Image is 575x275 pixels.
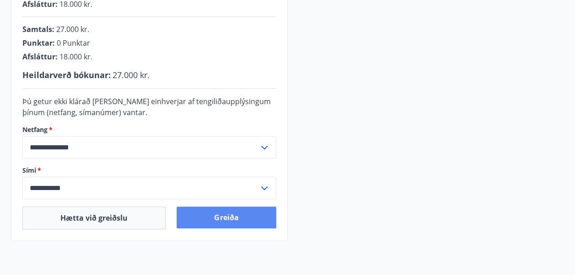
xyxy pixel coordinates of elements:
[22,52,58,62] span: Afsláttur :
[57,38,90,48] span: 0 Punktar
[22,69,111,80] span: Heildarverð bókunar :
[177,206,276,228] button: Greiða
[22,24,54,34] span: Samtals :
[59,52,92,62] span: 18.000 kr.
[22,166,276,175] label: Sími
[113,69,150,80] span: 27.000 kr.
[22,206,166,229] button: Hætta við greiðslu
[22,38,55,48] span: Punktar :
[22,96,271,117] span: Þú getur ekki klárað [PERSON_NAME] einhverjar af tengiliðaupplýsingum þínum (netfang, símanúmer) ...
[22,125,276,134] label: Netfang
[56,24,89,34] span: 27.000 kr.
